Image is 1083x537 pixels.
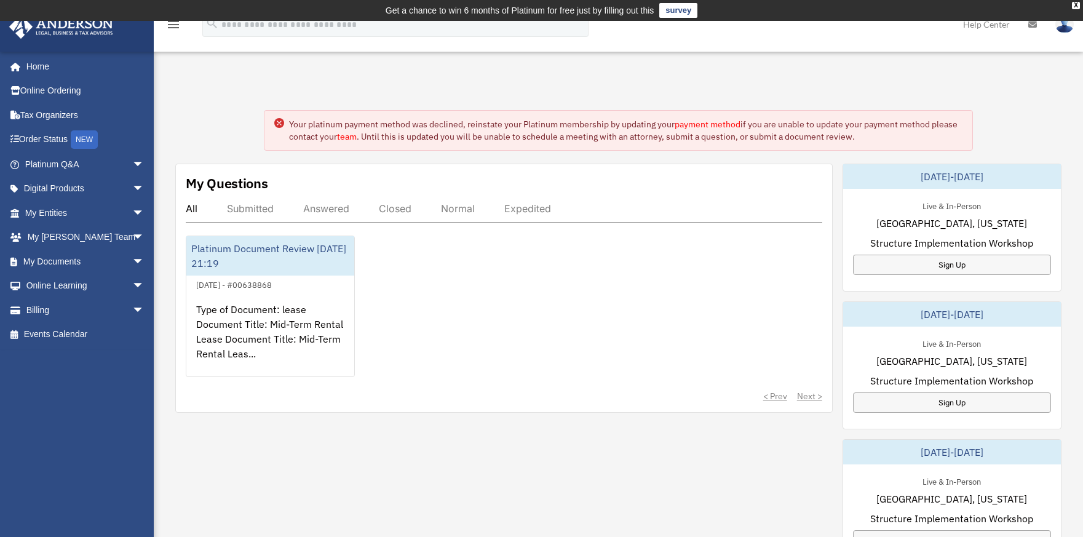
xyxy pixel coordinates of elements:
div: Live & In-Person [913,199,991,212]
span: arrow_drop_down [132,201,157,226]
div: Live & In-Person [913,336,991,349]
a: Billingarrow_drop_down [9,298,163,322]
span: Structure Implementation Workshop [870,511,1033,526]
a: survey [659,3,697,18]
span: arrow_drop_down [132,249,157,274]
div: [DATE]-[DATE] [843,164,1061,189]
span: arrow_drop_down [132,225,157,250]
div: All [186,202,197,215]
div: NEW [71,130,98,149]
a: Sign Up [853,255,1051,275]
a: Platinum Q&Aarrow_drop_down [9,152,163,177]
div: Your platinum payment method was declined, reinstate your Platinum membership by updating your if... [289,118,962,143]
span: arrow_drop_down [132,177,157,202]
span: [GEOGRAPHIC_DATA], [US_STATE] [876,354,1027,368]
div: [DATE]-[DATE] [843,440,1061,464]
a: Events Calendar [9,322,163,347]
a: payment method [675,119,740,130]
span: [GEOGRAPHIC_DATA], [US_STATE] [876,491,1027,506]
div: Get a chance to win 6 months of Platinum for free just by filling out this [386,3,654,18]
div: Platinum Document Review [DATE] 21:19 [186,236,354,276]
span: [GEOGRAPHIC_DATA], [US_STATE] [876,216,1027,231]
div: Normal [441,202,475,215]
a: menu [166,22,181,32]
i: search [205,17,219,30]
span: arrow_drop_down [132,298,157,323]
a: Online Learningarrow_drop_down [9,274,163,298]
a: Home [9,54,157,79]
div: Closed [379,202,411,215]
a: Online Ordering [9,79,163,103]
span: arrow_drop_down [132,274,157,299]
img: Anderson Advisors Platinum Portal [6,15,117,39]
a: My Documentsarrow_drop_down [9,249,163,274]
img: User Pic [1055,15,1074,33]
div: Type of Document: lease Document Title: Mid-Term Rental Lease Document Title: Mid-Term Rental Lea... [186,292,354,388]
div: [DATE] - #00638868 [186,277,282,290]
div: My Questions [186,174,268,193]
i: menu [166,17,181,32]
a: Order StatusNEW [9,127,163,153]
div: close [1072,2,1080,9]
span: Structure Implementation Workshop [870,236,1033,250]
a: My [PERSON_NAME] Teamarrow_drop_down [9,225,163,250]
div: Live & In-Person [913,474,991,487]
div: Submitted [227,202,274,215]
span: Structure Implementation Workshop [870,373,1033,388]
a: team [337,131,357,142]
div: [DATE]-[DATE] [843,302,1061,327]
div: Expedited [504,202,551,215]
div: Answered [303,202,349,215]
a: Tax Organizers [9,103,163,127]
a: Sign Up [853,392,1051,413]
a: My Entitiesarrow_drop_down [9,201,163,225]
a: Platinum Document Review [DATE] 21:19[DATE] - #00638868Type of Document: lease Document Title: Mi... [186,236,355,377]
span: arrow_drop_down [132,152,157,177]
a: Digital Productsarrow_drop_down [9,177,163,201]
